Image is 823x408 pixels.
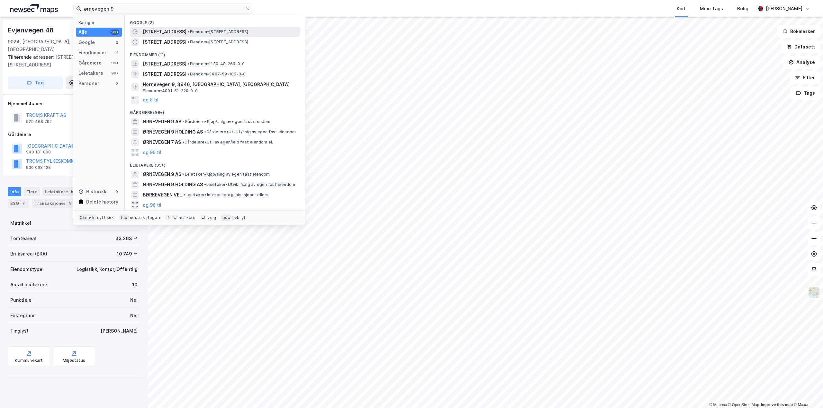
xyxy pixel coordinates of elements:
button: Tag [8,76,63,89]
input: Søk på adresse, matrikkel, gårdeiere, leietakere eller personer [81,4,245,13]
div: Eiendommer (11) [125,47,305,59]
div: Evjenvegen 48 [8,25,55,35]
div: Logistikk, Kontor, Offentlig [77,265,138,273]
span: ØRNEVEGEN 9 AS [143,170,181,178]
span: Eiendom • 1130-48-269-0-0 [188,61,245,66]
div: Google [78,39,95,46]
div: neste kategori [130,215,160,220]
span: • [183,192,185,197]
div: Transaksjoner [32,199,76,208]
div: Eiendommer [78,49,106,56]
div: Delete history [86,198,118,206]
span: Leietaker • Utvikl./salg av egen fast eiendom [204,182,295,187]
div: Tinglyst [10,327,29,335]
div: Mine Tags [700,5,723,13]
span: [STREET_ADDRESS] [143,70,186,78]
div: Info [8,187,21,196]
a: Mapbox [709,403,727,407]
span: • [204,182,206,187]
img: Z [808,286,820,299]
span: • [183,172,185,177]
div: 979 468 792 [26,119,52,124]
div: Hjemmelshaver [8,100,140,108]
div: avbryt [232,215,246,220]
button: og 96 til [143,201,161,209]
span: [STREET_ADDRESS] [143,28,186,36]
div: 11 [114,50,119,55]
div: 10 [69,188,76,195]
a: OpenStreetMap [728,403,759,407]
span: Eiendom • 3407-59-106-0-0 [188,72,246,77]
div: Eiere [24,187,40,196]
span: ØRNEVEGEN 9 AS [143,118,181,126]
span: [STREET_ADDRESS] [143,60,186,68]
div: nytt søk [97,215,114,220]
div: Nei [130,312,138,319]
div: ESG [8,199,29,208]
div: 940 101 808 [26,150,51,155]
div: Leietakere [78,69,103,77]
button: Datasett [781,40,820,53]
button: og 96 til [143,149,161,156]
span: • [188,39,190,44]
div: markere [179,215,195,220]
span: Gårdeiere • Utvikl./salg av egen fast eiendom [204,129,296,135]
a: Improve this map [761,403,793,407]
span: Gårdeiere • Utl. av egen/leid fast eiendom el. [182,140,273,145]
div: Punktleie [10,296,32,304]
div: Ctrl + k [78,214,96,221]
span: ØRNEVEGEN 7 AS [143,138,181,146]
div: Gårdeiere [78,59,102,67]
span: Eiendom • [STREET_ADDRESS] [188,39,248,45]
div: Festegrunn [10,312,35,319]
div: Miljøstatus [63,358,85,363]
div: [PERSON_NAME] [101,327,138,335]
div: tab [119,214,129,221]
div: Gårdeiere (99+) [125,105,305,117]
button: Bokmerker [777,25,820,38]
button: Tags [791,87,820,100]
span: • [183,119,185,124]
div: Google (2) [125,15,305,27]
div: Nei [130,296,138,304]
span: Nornevegen 9, 3946, [GEOGRAPHIC_DATA], [GEOGRAPHIC_DATA] [143,81,297,88]
div: Historikk [78,188,106,195]
span: • [188,29,190,34]
div: Leietakere (99+) [125,158,305,169]
div: 10 749 ㎡ [117,250,138,258]
div: Kommunekart [15,358,43,363]
button: Filter [790,71,820,84]
button: og 8 til [143,96,158,104]
div: [STREET_ADDRESS], [STREET_ADDRESS] [8,53,135,69]
div: 930 068 128 [26,165,51,170]
div: Bruksareal (BRA) [10,250,47,258]
div: 10 [132,281,138,289]
div: 99+ [110,30,119,35]
span: • [188,72,190,76]
span: Leietaker • Kjøp/salg av egen fast eiendom [183,172,270,177]
div: [PERSON_NAME] [766,5,802,13]
div: 99+ [110,60,119,65]
div: Bolig [737,5,748,13]
div: esc [221,214,231,221]
span: • [188,61,190,66]
span: Leietaker • Interesseorganisasjoner ellers [183,192,268,197]
img: logo.a4113a55bc3d86da70a041830d287a7e.svg [10,4,58,13]
div: Kontrollprogram for chat [791,377,823,408]
div: 2 [20,200,27,206]
span: Gårdeiere • Kjøp/salg av egen fast eiendom [183,119,270,124]
span: BØRKEVEGEN VEL [143,191,182,199]
span: Eiendom • [STREET_ADDRESS] [188,29,248,34]
div: 0 [114,81,119,86]
span: [STREET_ADDRESS] [143,38,186,46]
span: ØRNEVEGEN 9 HOLDING AS [143,128,203,136]
div: 2 [114,40,119,45]
div: Matrikkel [10,219,31,227]
div: Tomteareal [10,235,36,242]
div: 33 263 ㎡ [115,235,138,242]
iframe: Chat Widget [791,377,823,408]
div: Leietakere [42,187,78,196]
div: 99+ [110,71,119,76]
div: Kategori [78,20,122,25]
button: Analyse [783,56,820,69]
